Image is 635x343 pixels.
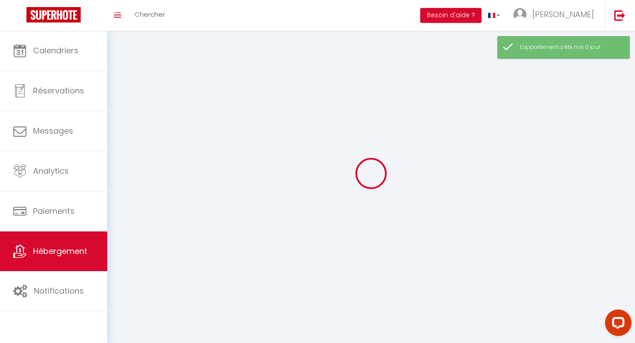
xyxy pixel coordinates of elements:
[134,10,165,19] span: Chercher
[33,45,78,56] span: Calendriers
[33,85,84,96] span: Réservations
[532,9,594,20] span: [PERSON_NAME]
[33,165,69,176] span: Analytics
[33,246,87,257] span: Hébergement
[420,8,482,23] button: Besoin d'aide ?
[598,306,635,343] iframe: LiveChat chat widget
[513,8,527,21] img: ...
[26,7,81,22] img: Super Booking
[34,285,84,296] span: Notifications
[33,205,75,216] span: Paiements
[33,125,73,136] span: Messages
[614,10,625,21] img: logout
[520,43,620,52] div: L'appartement a été mis à jour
